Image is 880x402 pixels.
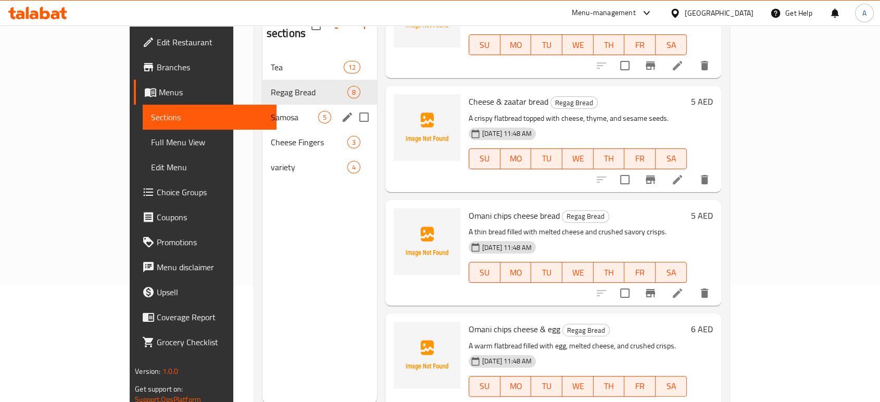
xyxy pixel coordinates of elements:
[594,148,625,169] button: TH
[535,151,558,166] span: TU
[531,376,562,397] button: TU
[567,37,589,53] span: WE
[262,51,377,184] nav: Menu sections
[394,94,460,161] img: Cheese & zaatar bread
[862,7,866,19] span: A
[594,376,625,397] button: TH
[271,161,347,173] span: variety
[271,61,344,73] span: Tea
[671,59,684,72] a: Edit menu item
[157,36,268,48] span: Edit Restaurant
[134,230,276,255] a: Promotions
[157,186,268,198] span: Choice Groups
[656,262,687,283] button: SA
[469,321,560,337] span: Omani chips cheese & egg
[347,161,360,173] div: items
[344,61,360,73] div: items
[692,53,717,78] button: delete
[660,379,683,394] span: SA
[157,211,268,223] span: Coupons
[469,225,687,238] p: A thin bread filled with melted cheese and crushed savory crisps.
[134,180,276,205] a: Choice Groups
[469,340,687,353] p: A warm flatbread filled with egg, melted cheese, and crushed crisps.
[135,382,183,396] span: Get support on:
[157,61,268,73] span: Branches
[151,111,268,123] span: Sections
[535,37,558,53] span: TU
[531,34,562,55] button: TU
[394,322,460,388] img: Omani chips cheese & egg
[473,379,496,394] span: SU
[535,265,558,280] span: TU
[478,356,536,366] span: [DATE] 11:48 AM
[473,37,496,53] span: SU
[614,55,636,77] span: Select to update
[656,148,687,169] button: SA
[134,330,276,355] a: Grocery Checklist
[143,130,276,155] a: Full Menu View
[348,137,360,147] span: 3
[562,210,609,222] span: Regag Bread
[157,236,268,248] span: Promotions
[628,151,651,166] span: FR
[692,281,717,306] button: delete
[628,37,651,53] span: FR
[563,324,609,336] span: Regag Bread
[671,173,684,186] a: Edit menu item
[624,262,656,283] button: FR
[691,94,713,109] h6: 5 AED
[262,155,377,180] div: variety4
[469,148,500,169] button: SU
[500,376,532,397] button: MO
[271,86,347,98] span: Regag Bread
[319,112,331,122] span: 5
[262,130,377,155] div: Cheese Fingers3
[473,265,496,280] span: SU
[505,379,527,394] span: MO
[685,7,753,19] div: [GEOGRAPHIC_DATA]
[562,324,610,336] div: Regag Bread
[348,87,360,97] span: 8
[562,376,594,397] button: WE
[151,136,268,148] span: Full Menu View
[500,34,532,55] button: MO
[143,155,276,180] a: Edit Menu
[624,148,656,169] button: FR
[598,265,621,280] span: TH
[551,97,597,109] span: Regag Bread
[394,208,460,275] img: Omani chips cheese bread
[567,265,589,280] span: WE
[628,379,651,394] span: FR
[469,94,548,109] span: Cheese & zaatar bread
[347,136,360,148] div: items
[531,148,562,169] button: TU
[562,262,594,283] button: WE
[505,151,527,166] span: MO
[157,286,268,298] span: Upsell
[469,262,500,283] button: SU
[271,111,318,123] span: Samosa
[134,80,276,105] a: Menus
[469,112,687,125] p: A crispy flatbread topped with cheese, thyme, and sesame seeds.
[134,255,276,280] a: Menu disclaimer
[134,280,276,305] a: Upsell
[660,37,683,53] span: SA
[271,136,347,148] span: Cheese Fingers
[473,151,496,166] span: SU
[348,162,360,172] span: 4
[134,30,276,55] a: Edit Restaurant
[134,305,276,330] a: Coverage Report
[562,148,594,169] button: WE
[624,34,656,55] button: FR
[660,151,683,166] span: SA
[469,34,500,55] button: SU
[624,376,656,397] button: FR
[159,86,268,98] span: Menus
[567,151,589,166] span: WE
[598,379,621,394] span: TH
[656,34,687,55] button: SA
[614,169,636,191] span: Select to update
